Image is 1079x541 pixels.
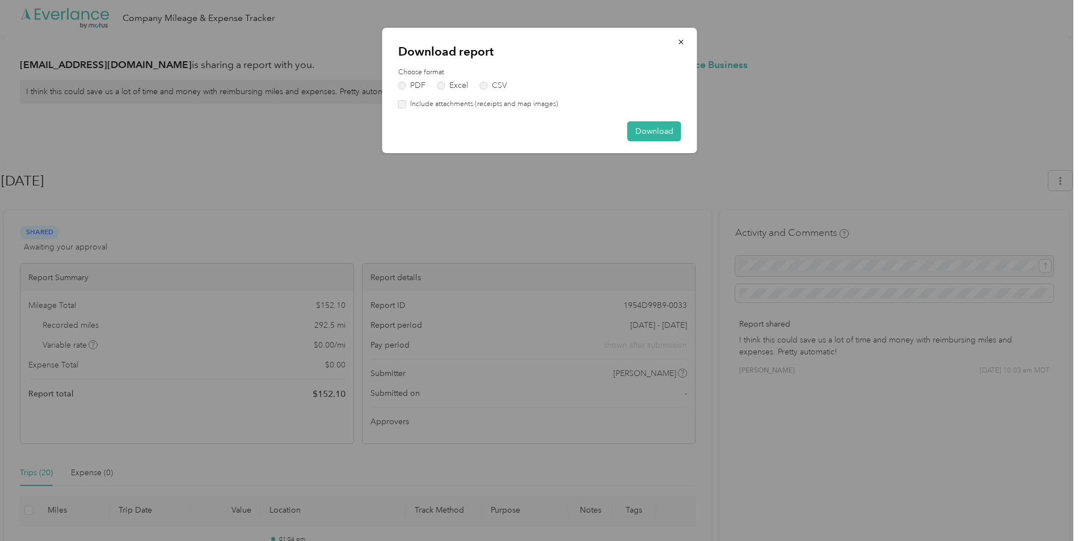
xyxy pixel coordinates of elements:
[398,44,681,60] p: Download report
[398,67,681,78] label: Choose format
[437,82,468,90] label: Excel
[627,121,681,141] button: Download
[406,99,558,109] label: Include attachments (receipts and map images)
[398,82,425,90] label: PDF
[480,82,507,90] label: CSV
